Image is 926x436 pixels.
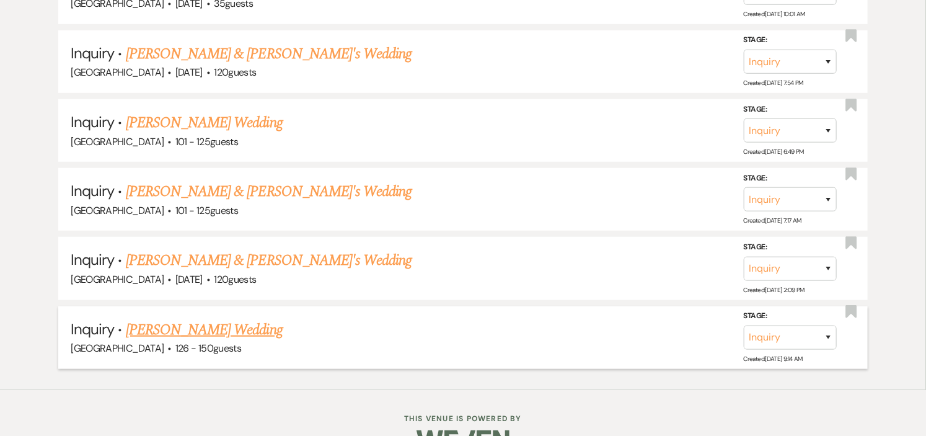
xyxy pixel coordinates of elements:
[71,250,114,269] span: Inquiry
[744,286,805,294] span: Created: [DATE] 2:09 PM
[71,66,164,79] span: [GEOGRAPHIC_DATA]
[71,342,164,355] span: [GEOGRAPHIC_DATA]
[71,204,164,217] span: [GEOGRAPHIC_DATA]
[744,103,837,117] label: Stage:
[126,249,412,272] a: [PERSON_NAME] & [PERSON_NAME]'s Wedding
[744,241,837,254] label: Stage:
[744,148,804,156] span: Created: [DATE] 6:49 PM
[126,180,412,203] a: [PERSON_NAME] & [PERSON_NAME]'s Wedding
[71,112,114,131] span: Inquiry
[126,43,412,65] a: [PERSON_NAME] & [PERSON_NAME]'s Wedding
[71,43,114,63] span: Inquiry
[71,181,114,200] span: Inquiry
[214,66,256,79] span: 120 guests
[175,135,238,148] span: 101 - 125 guests
[126,319,283,341] a: [PERSON_NAME] Wedding
[175,342,241,355] span: 126 - 150 guests
[71,135,164,148] span: [GEOGRAPHIC_DATA]
[214,273,256,286] span: 120 guests
[71,319,114,339] span: Inquiry
[744,216,801,225] span: Created: [DATE] 7:17 AM
[175,66,203,79] span: [DATE]
[126,112,283,134] a: [PERSON_NAME] Wedding
[175,204,238,217] span: 101 - 125 guests
[744,355,803,363] span: Created: [DATE] 9:14 AM
[744,79,803,87] span: Created: [DATE] 7:54 PM
[744,172,837,185] label: Stage:
[744,309,837,323] label: Stage:
[744,33,837,47] label: Stage:
[744,10,805,18] span: Created: [DATE] 10:01 AM
[175,273,203,286] span: [DATE]
[71,273,164,286] span: [GEOGRAPHIC_DATA]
